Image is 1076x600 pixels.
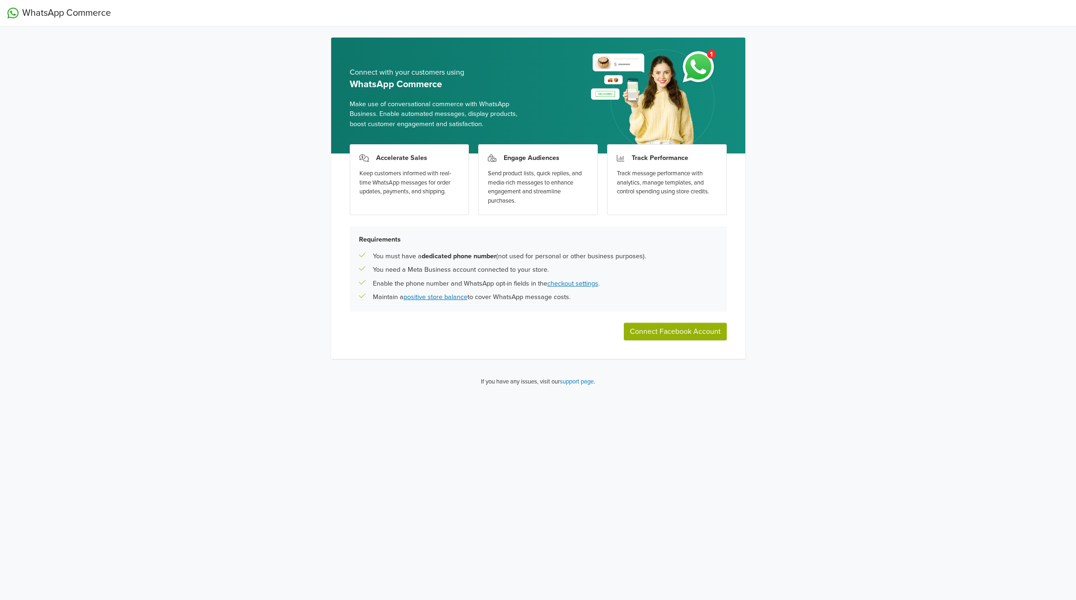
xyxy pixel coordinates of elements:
b: dedicated phone number [422,252,496,260]
p: If you have any issues, visit our . [481,377,595,387]
h3: Engage Audiences [504,154,559,162]
a: positive store balance [403,293,468,301]
h5: Requirements [359,236,717,243]
p: You need a Meta Business account connected to your store. [373,265,549,275]
p: Enable the phone number and WhatsApp opt-in fields in the . [373,279,600,289]
div: Track message performance with analytics, manage templates, and control spending using store cred... [617,169,717,197]
h3: Accelerate Sales [376,154,427,162]
a: support page [560,378,594,385]
a: checkout settings [547,280,598,287]
h3: Track Performance [632,154,688,162]
div: Keep customers informed with real-time WhatsApp messages for order updates, payments, and shipping. [359,169,460,197]
img: whatsapp_setup_banner [583,44,726,153]
button: Connect Facebook Account [624,323,727,340]
p: Maintain a to cover WhatsApp message costs. [373,292,570,302]
span: WhatsApp Commerce [22,6,111,20]
h5: Connect with your customers using [350,68,531,77]
div: Send product lists, quick replies, and media-rich messages to enhance engagement and streamline p... [488,169,588,205]
h5: WhatsApp Commerce [350,79,531,90]
span: Make use of conversational commerce with WhatsApp Business. Enable automated messages, display pr... [350,99,531,129]
p: You must have a (not used for personal or other business purposes). [373,251,646,262]
img: WhatsApp [7,7,19,19]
